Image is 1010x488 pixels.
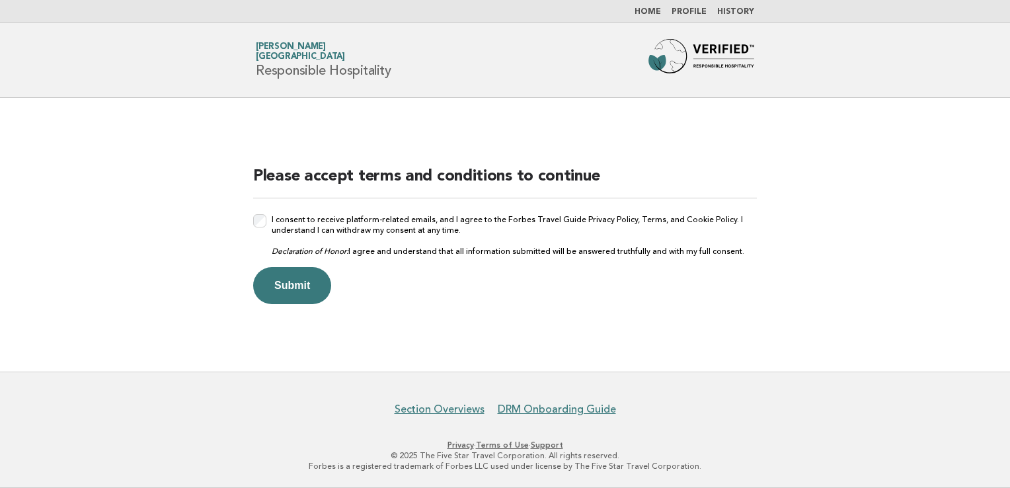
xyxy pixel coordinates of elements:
p: Forbes is a registered trademark of Forbes LLC used under license by The Five Star Travel Corpora... [100,461,910,471]
p: · · [100,440,910,450]
em: Declaration of Honor: [272,247,348,256]
a: Home [635,8,661,16]
a: Terms of Use [476,440,529,450]
a: Support [531,440,563,450]
img: Forbes Travel Guide [648,39,754,81]
a: Section Overviews [395,403,485,416]
h1: Responsible Hospitality [256,43,391,77]
a: History [717,8,754,16]
a: Profile [672,8,707,16]
button: Submit [253,267,331,304]
p: © 2025 The Five Star Travel Corporation. All rights reserved. [100,450,910,461]
a: DRM Onboarding Guide [498,403,616,416]
a: [PERSON_NAME][GEOGRAPHIC_DATA] [256,42,345,61]
label: I consent to receive platform-related emails, and I agree to the Forbes Travel Guide Privacy Poli... [272,214,757,257]
span: [GEOGRAPHIC_DATA] [256,53,345,61]
a: Privacy [447,440,474,450]
h2: Please accept terms and conditions to continue [253,166,757,198]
